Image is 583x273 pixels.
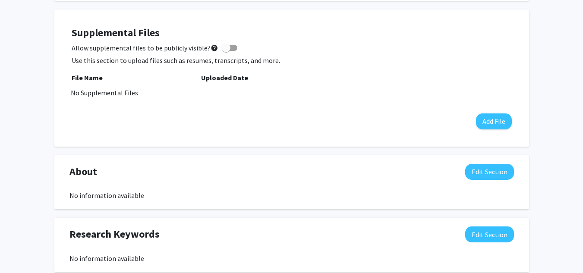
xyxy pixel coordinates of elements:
p: Use this section to upload files such as resumes, transcripts, and more. [72,55,512,66]
span: About [69,164,97,179]
iframe: Chat [6,234,37,267]
div: No information available [69,190,514,201]
b: Uploaded Date [201,73,248,82]
button: Edit About [465,164,514,180]
span: Research Keywords [69,226,160,242]
h4: Supplemental Files [72,27,512,39]
span: Allow supplemental files to be publicly visible? [72,43,218,53]
mat-icon: help [211,43,218,53]
div: No Supplemental Files [71,88,513,98]
b: File Name [72,73,103,82]
button: Edit Research Keywords [465,226,514,242]
div: No information available [69,253,514,264]
button: Add File [476,113,512,129]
